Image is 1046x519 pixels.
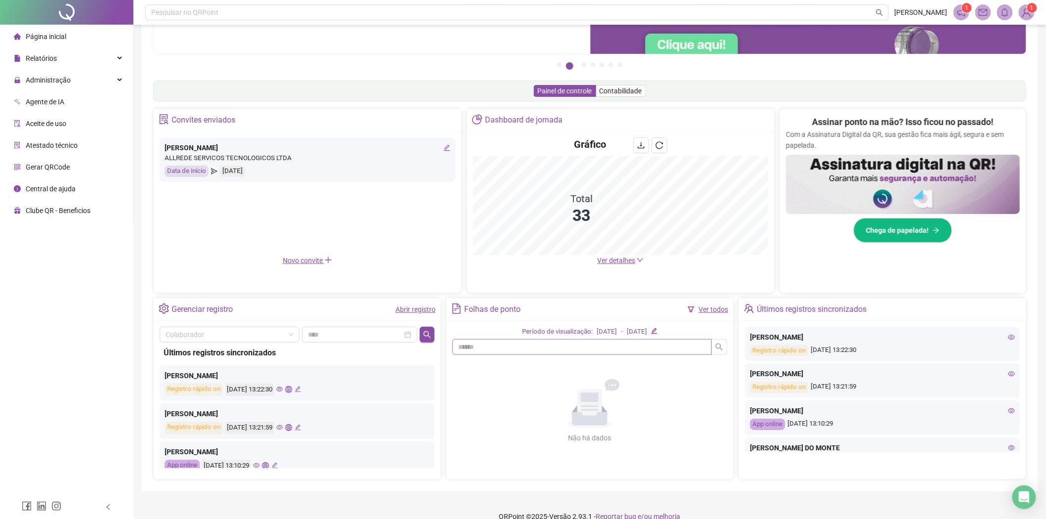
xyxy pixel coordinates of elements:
span: eye [1008,444,1015,451]
span: edit [271,462,278,469]
span: file-text [451,303,462,314]
div: [PERSON_NAME] [750,368,1015,379]
div: Últimos registros sincronizados [164,346,431,359]
div: [DATE] 13:10:29 [202,460,251,472]
p: Com a Assinatura Digital da QR, sua gestão fica mais ágil, segura e sem papelada. [786,129,1020,151]
span: solution [14,142,21,149]
span: download [637,141,645,149]
span: edit [295,386,301,392]
span: down [637,257,644,263]
span: Clube QR - Beneficios [26,207,90,215]
span: qrcode [14,164,21,171]
span: Administração [26,76,71,84]
div: Dashboard de jornada [485,112,563,129]
span: global [262,462,268,469]
button: Chega de papelada! [854,218,952,243]
span: linkedin [37,501,46,511]
span: eye [1008,334,1015,341]
span: search [876,9,883,16]
span: team [744,303,754,314]
span: audit [14,120,21,127]
div: - [621,327,623,337]
span: Relatórios [26,54,57,62]
span: eye [276,386,283,392]
div: [DATE] [597,327,617,337]
span: edit [295,424,301,431]
span: plus [324,256,332,264]
span: send [211,166,218,177]
div: ALLREDE SERVICOS TECNOLOGICOS LTDA [165,153,450,164]
span: eye [253,462,260,469]
span: Atestado técnico [26,141,78,149]
div: Data de início [165,166,209,177]
a: Abrir registro [395,305,436,313]
img: banner%2F02c71560-61a6-44d4-94b9-c8ab97240462.png [786,155,1020,214]
span: edit [443,144,450,151]
span: global [285,386,292,392]
button: 2 [566,62,573,70]
span: reload [655,141,663,149]
div: Folhas de ponto [464,301,521,318]
span: Página inicial [26,33,66,41]
span: lock [14,77,21,84]
span: search [715,343,723,351]
span: left [105,504,112,511]
span: info-circle [14,185,21,192]
span: Ver detalhes [597,257,635,264]
span: gift [14,207,21,214]
span: eye [276,424,283,431]
span: mail [979,8,988,17]
span: Contabilidade [600,87,642,95]
div: [DATE] 13:22:30 [225,384,274,396]
span: Aceite de uso [26,120,66,128]
span: bell [1001,8,1009,17]
div: [DATE] 13:21:59 [750,382,1015,393]
span: eye [1008,370,1015,377]
div: [PERSON_NAME] DO MONTE [750,442,1015,453]
sup: Atualize o seu contato no menu Meus Dados [1027,3,1037,13]
div: [DATE] 13:21:59 [225,422,274,434]
a: Ver todos [698,305,728,313]
span: Chega de papelada! [866,225,929,236]
div: App online [750,419,785,430]
span: eye [1008,407,1015,414]
span: arrow-right [933,227,940,234]
div: [PERSON_NAME] [165,370,430,381]
div: Período de visualização: [522,327,593,337]
span: instagram [51,501,61,511]
div: Registro rápido on [750,345,808,356]
button: 3 [582,62,587,67]
div: Registro rápido on [750,382,808,393]
div: Gerenciar registro [172,301,233,318]
span: setting [159,303,169,314]
span: filter [688,306,695,313]
span: Painel de controle [538,87,592,95]
div: [DATE] [627,327,647,337]
span: Gerar QRCode [26,163,70,171]
div: Não há dados [544,432,635,443]
div: Convites enviados [172,112,235,129]
div: Registro rápido on [165,422,223,434]
span: Novo convite [283,257,332,264]
div: [PERSON_NAME] [165,408,430,419]
div: [PERSON_NAME] [165,446,430,457]
div: [DATE] 13:10:29 [750,419,1015,430]
div: Últimos registros sincronizados [757,301,867,318]
span: Agente de IA [26,98,64,106]
button: 4 [591,62,596,67]
a: Ver detalhes down [597,257,644,264]
span: global [285,424,292,431]
button: 6 [609,62,613,67]
span: home [14,33,21,40]
div: [PERSON_NAME] [165,142,450,153]
div: [PERSON_NAME] [750,332,1015,343]
span: 1 [1030,4,1034,11]
button: 7 [617,62,622,67]
button: 1 [557,62,562,67]
span: solution [159,114,169,125]
div: Registro rápido on [165,384,223,396]
h2: Assinar ponto na mão? Isso ficou no passado! [812,115,994,129]
img: 82419 [1019,5,1034,20]
div: [PERSON_NAME] [750,405,1015,416]
span: Central de ajuda [26,185,76,193]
